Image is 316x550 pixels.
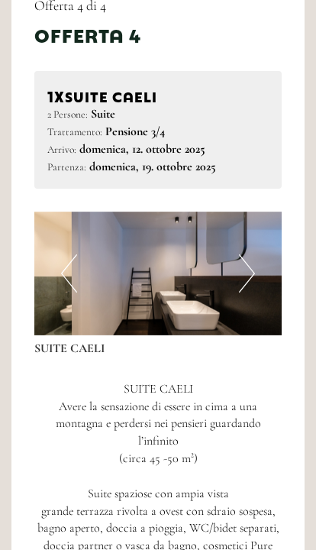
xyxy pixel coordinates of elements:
b: Suite [91,106,115,121]
div: venerdì [89,11,159,37]
small: Partenza: [47,160,86,173]
b: domenica, 19. ottobre 2025 [89,159,216,174]
div: SUITE CAELI [34,335,282,357]
small: Trattamento: [47,125,102,138]
button: Previous [61,254,77,293]
small: Arrivo: [47,143,76,156]
b: Pensione 3/4 [105,124,165,139]
small: 2 Persone: [47,108,88,121]
img: image [34,212,282,335]
div: Offerta 4 [34,21,141,47]
b: 1x [47,84,65,105]
div: SUITE CAELI [47,84,269,106]
small: 17:45 [23,92,150,102]
b: domenica, 12. ottobre 2025 [79,141,205,157]
div: Buon giorno, come possiamo aiutarla? [11,41,157,105]
div: [GEOGRAPHIC_DATA] [23,44,150,57]
button: Invia [157,396,247,429]
button: Next [239,254,255,293]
